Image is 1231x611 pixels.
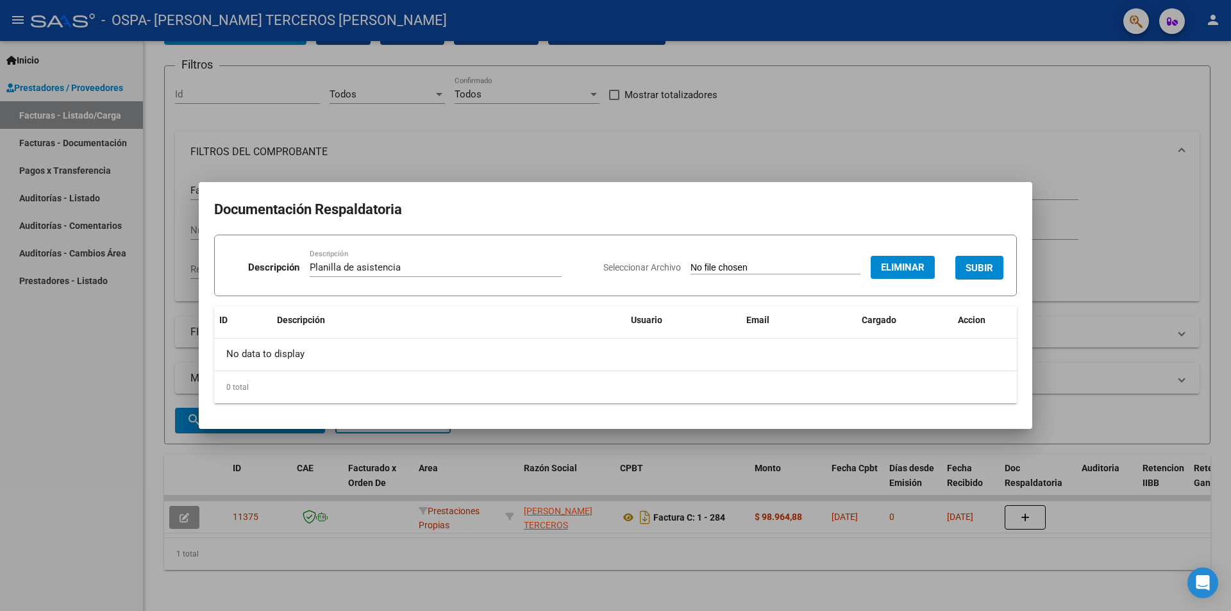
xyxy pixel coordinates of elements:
[603,262,681,272] span: Seleccionar Archivo
[966,262,993,274] span: SUBIR
[214,306,272,334] datatable-header-cell: ID
[631,315,662,325] span: Usuario
[741,306,857,334] datatable-header-cell: Email
[626,306,741,334] datatable-header-cell: Usuario
[862,315,896,325] span: Cargado
[214,339,1017,371] div: No data to display
[277,315,325,325] span: Descripción
[857,306,953,334] datatable-header-cell: Cargado
[958,315,985,325] span: Accion
[214,371,1017,403] div: 0 total
[272,306,626,334] datatable-header-cell: Descripción
[1187,567,1218,598] div: Open Intercom Messenger
[881,262,925,273] span: Eliminar
[871,256,935,279] button: Eliminar
[214,197,1017,222] h2: Documentación Respaldatoria
[746,315,769,325] span: Email
[248,260,299,275] p: Descripción
[219,315,228,325] span: ID
[953,306,1017,334] datatable-header-cell: Accion
[955,256,1003,280] button: SUBIR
